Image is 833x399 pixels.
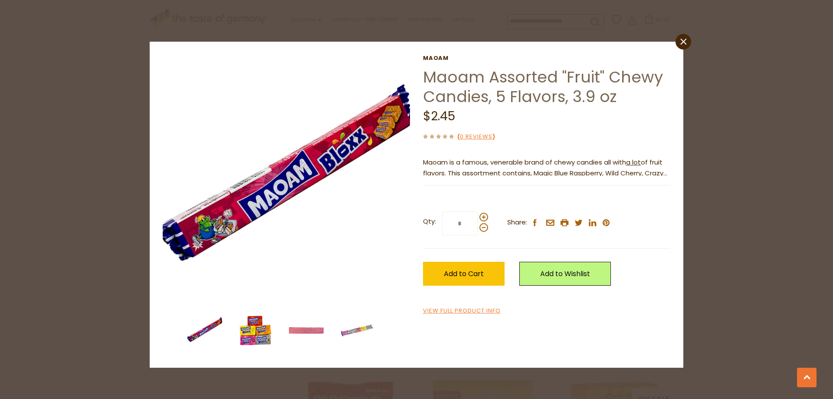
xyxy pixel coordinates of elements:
[457,132,495,141] span: ( )
[423,108,455,125] span: $2.45
[423,216,436,227] strong: Qty:
[460,132,492,142] a: 0 Reviews
[163,55,410,303] img: Maoam Assorted "Fruit" Chewy Candies, 5 Flavors, 3.9 oz
[187,313,222,348] img: Maoam Assorted "Fruit" Chewy Candies, 5 Flavors, 3.9 oz
[423,66,663,108] a: Maoam Assorted "Fruit" Chewy Candies, 5 Flavors, 3.9 oz
[340,313,374,348] img: Maoam Assorted "Fruit" Chewy Candies, 5 Flavors, 3.9 oz
[423,262,505,286] button: Add to Cart
[423,307,501,316] a: View Full Product Info
[519,262,611,286] a: Add to Wishlist
[289,313,324,348] img: Maoam Assorted "Fruit" Chewy Candies, 5 Flavors, 3.9 oz
[238,313,273,348] img: Maoam Assorted "Fruit" Chewy Candies, 5 Flavors, 3.9 oz
[444,269,484,279] span: Add to Cart
[442,211,478,235] input: Qty:
[507,217,527,228] span: Share:
[423,157,670,179] p: Maoam is a famous, venerable brand of chewy candies all with of fruit flavors. This assortment co...
[423,55,670,62] a: Maoam
[626,158,641,167] span: a lot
